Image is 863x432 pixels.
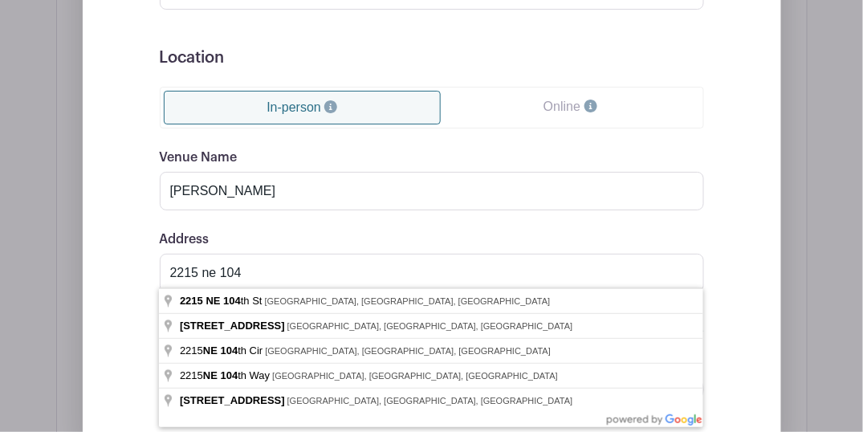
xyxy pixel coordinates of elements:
span: NE 104 [203,344,238,357]
span: [STREET_ADDRESS] [180,320,285,332]
span: [GEOGRAPHIC_DATA], [GEOGRAPHIC_DATA], [GEOGRAPHIC_DATA] [287,396,573,406]
h5: Location [160,48,704,67]
a: Online [441,91,699,123]
input: Search on map [160,254,704,292]
span: [STREET_ADDRESS] [180,394,285,406]
span: [GEOGRAPHIC_DATA], [GEOGRAPHIC_DATA], [GEOGRAPHIC_DATA] [265,346,551,356]
input: Where is the event happening? [160,172,704,210]
span: [GEOGRAPHIC_DATA], [GEOGRAPHIC_DATA], [GEOGRAPHIC_DATA] [272,371,558,381]
span: 2215 [180,295,203,307]
span: th St [180,295,265,307]
span: 2215 th Cir [180,344,265,357]
label: Address [160,232,210,247]
a: In-person [164,91,442,124]
span: NE 104 [206,295,241,307]
span: NE 104 [203,369,238,381]
span: [GEOGRAPHIC_DATA], [GEOGRAPHIC_DATA], [GEOGRAPHIC_DATA] [265,296,551,306]
label: Venue Name [160,150,238,165]
span: [GEOGRAPHIC_DATA], [GEOGRAPHIC_DATA], [GEOGRAPHIC_DATA] [287,321,573,331]
span: 2215 th Way [180,369,272,381]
